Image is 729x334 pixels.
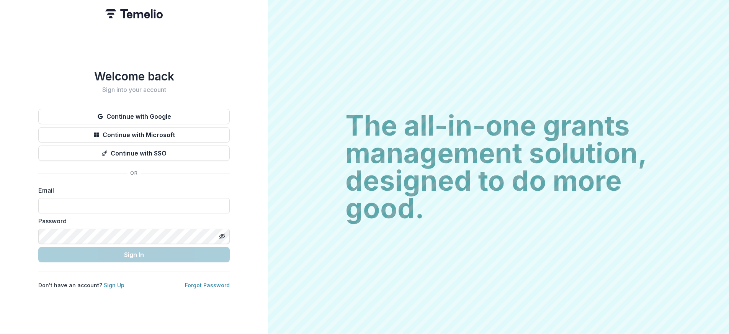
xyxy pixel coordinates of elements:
button: Continue with SSO [38,146,230,161]
button: Toggle password visibility [216,230,228,242]
label: Password [38,216,225,226]
img: Temelio [105,9,163,18]
h1: Welcome back [38,69,230,83]
button: Continue with Microsoft [38,127,230,142]
button: Sign In [38,247,230,262]
h2: Sign into your account [38,86,230,93]
a: Forgot Password [185,282,230,288]
button: Continue with Google [38,109,230,124]
a: Sign Up [104,282,124,288]
p: Don't have an account? [38,281,124,289]
label: Email [38,186,225,195]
